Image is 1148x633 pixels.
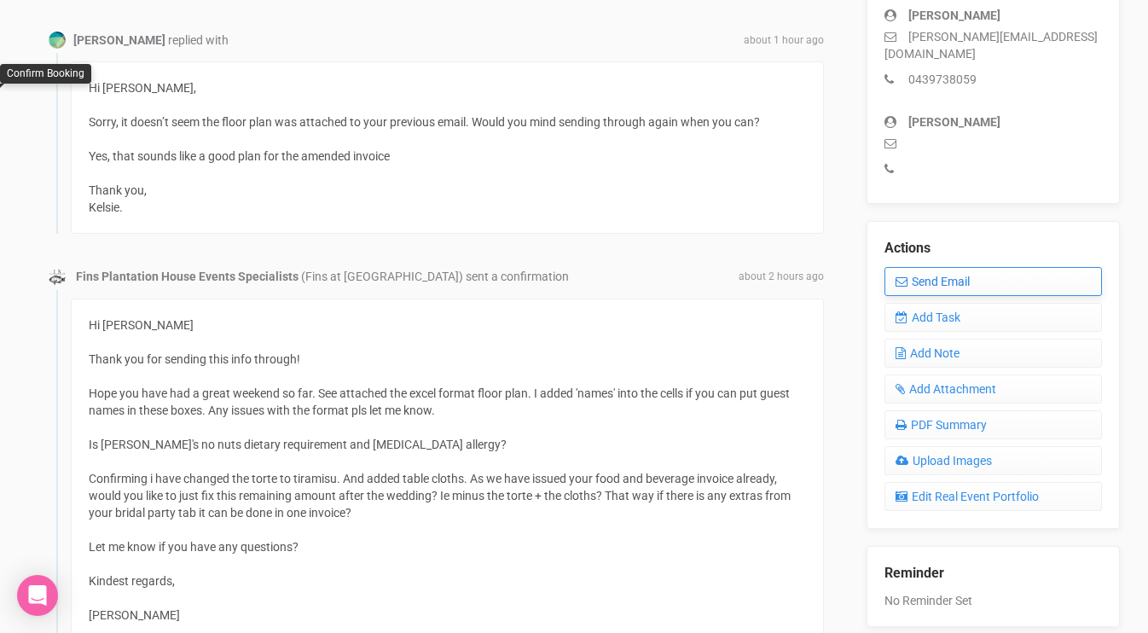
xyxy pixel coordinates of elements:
span: about 1 hour ago [744,33,824,48]
legend: Reminder [884,564,1103,584]
strong: [PERSON_NAME] [73,33,165,47]
span: replied with [168,33,229,47]
a: Send Email [884,267,1103,296]
a: Add Attachment [884,375,1103,404]
span: about 2 hours ago [739,270,824,284]
a: Add Task [884,303,1103,332]
p: 0439738059 [884,71,1103,88]
strong: Fins Plantation House Events Specialists [76,270,299,283]
legend: Actions [884,239,1103,258]
span: (Fins at [GEOGRAPHIC_DATA]) sent a confirmation [301,270,569,283]
a: Upload Images [884,446,1103,475]
strong: [PERSON_NAME] [908,9,1000,22]
a: Edit Real Event Portfolio [884,482,1103,511]
p: [PERSON_NAME][EMAIL_ADDRESS][DOMAIN_NAME] [884,28,1103,62]
div: Hi [PERSON_NAME] Thank you for sending this info through! Hope you have had a great weekend so fa... [89,316,806,624]
img: data [49,269,66,286]
a: Add Note [884,339,1103,368]
div: No Reminder Set [884,547,1103,609]
img: Profile Image [49,32,66,49]
strong: [PERSON_NAME] [908,115,1000,129]
div: Open Intercom Messenger [17,575,58,616]
div: Hi [PERSON_NAME], Sorry, it doesn’t seem the floor plan was attached to your previous email. Woul... [71,61,824,234]
a: PDF Summary [884,410,1103,439]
